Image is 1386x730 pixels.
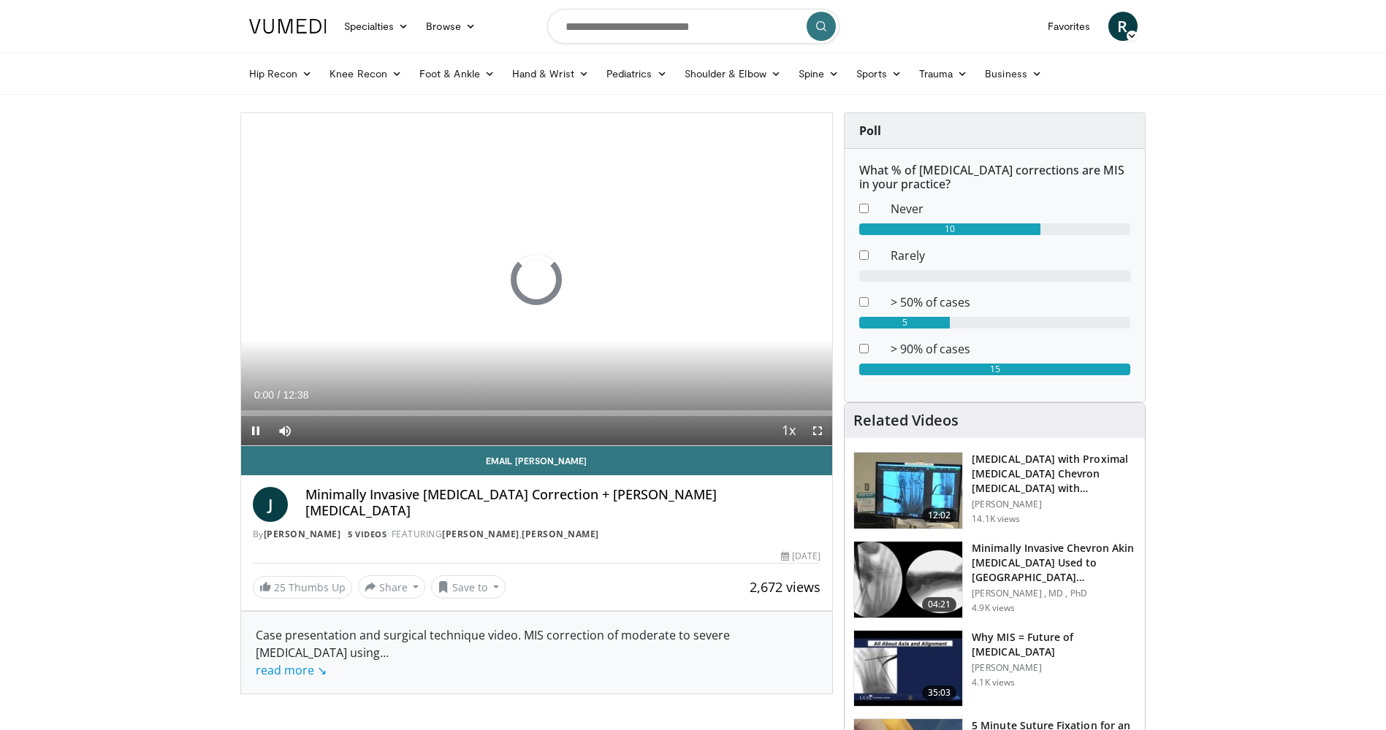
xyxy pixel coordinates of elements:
[283,389,308,401] span: 12:38
[335,12,418,41] a: Specialties
[880,340,1141,358] dd: > 90% of cases
[859,364,1130,375] div: 15
[854,542,962,618] img: e73f24f9-02ca-4bec-a641-813152ebe724.150x105_q85_crop-smart_upscale.jpg
[264,528,341,540] a: [PERSON_NAME]
[241,446,833,475] a: Email [PERSON_NAME]
[972,630,1136,659] h3: Why MIS = Future of [MEDICAL_DATA]
[859,317,950,328] div: 5
[249,19,327,34] img: VuMedi Logo
[972,452,1136,496] h3: [MEDICAL_DATA] with Proximal [MEDICAL_DATA] Chevron [MEDICAL_DATA] with [PERSON_NAME]…
[972,541,1136,585] h3: Minimally Invasive Chevron Akin [MEDICAL_DATA] Used to [GEOGRAPHIC_DATA]…
[848,59,910,88] a: Sports
[972,662,1136,674] p: [PERSON_NAME]
[253,528,821,541] div: By FEATURING ,
[972,513,1020,525] p: 14.1K views
[240,59,321,88] a: Hip Recon
[750,578,820,596] span: 2,672 views
[853,541,1136,618] a: 04:21 Minimally Invasive Chevron Akin [MEDICAL_DATA] Used to [GEOGRAPHIC_DATA]… [PERSON_NAME] , M...
[774,416,803,445] button: Playback Rate
[253,487,288,522] a: J
[972,499,1136,510] p: [PERSON_NAME]
[522,528,599,540] a: [PERSON_NAME]
[256,645,389,678] span: ...
[854,453,962,529] img: 08be0349-593e-48f1-bfea-69f97c3c7a0f.150x105_q85_crop-smart_upscale.jpg
[853,412,959,429] h4: Related Videos
[880,293,1141,311] dd: > 50% of cases
[880,247,1141,264] dd: Rarely
[278,389,281,401] span: /
[880,200,1141,218] dd: Never
[358,575,426,599] button: Share
[321,59,411,88] a: Knee Recon
[547,9,839,44] input: Search topics, interventions
[241,113,833,446] video-js: Video Player
[676,59,790,88] a: Shoulder & Elbow
[922,508,957,523] span: 12:02
[859,123,881,139] strong: Poll
[972,602,1015,614] p: 4.9K views
[853,452,1136,529] a: 12:02 [MEDICAL_DATA] with Proximal [MEDICAL_DATA] Chevron [MEDICAL_DATA] with [PERSON_NAME]… [PER...
[442,528,519,540] a: [PERSON_NAME]
[972,588,1136,599] p: [PERSON_NAME] , MD , PhD
[256,626,818,679] div: Case presentation and surgical technique video. MIS correction of moderate to severe [MEDICAL_DAT...
[1108,12,1138,41] a: R
[922,597,957,612] span: 04:21
[781,550,820,563] div: [DATE]
[274,580,286,594] span: 25
[1039,12,1100,41] a: Favorites
[853,630,1136,707] a: 35:03 Why MIS = Future of [MEDICAL_DATA] [PERSON_NAME] 4.1K views
[922,685,957,700] span: 35:03
[910,59,977,88] a: Trauma
[305,487,821,518] h4: Minimally Invasive [MEDICAL_DATA] Correction + [PERSON_NAME][MEDICAL_DATA]
[253,576,352,599] a: 25 Thumbs Up
[411,59,503,88] a: Foot & Ankle
[417,12,484,41] a: Browse
[503,59,598,88] a: Hand & Wrist
[241,410,833,416] div: Progress Bar
[790,59,848,88] a: Spine
[270,416,300,445] button: Mute
[972,677,1015,688] p: 4.1K views
[254,389,274,401] span: 0:00
[859,223,1040,235] div: 10
[431,575,506,599] button: Save to
[598,59,676,88] a: Pediatrics
[241,416,270,445] button: Pause
[859,164,1130,191] h6: What % of [MEDICAL_DATA] corrections are MIS in your practice?
[803,416,832,445] button: Fullscreen
[854,631,962,707] img: d2ad2a79-9ed4-4a84-b0ca-be5628b646eb.150x105_q85_crop-smart_upscale.jpg
[976,59,1051,88] a: Business
[256,662,327,678] a: read more ↘
[343,529,392,541] a: 5 Videos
